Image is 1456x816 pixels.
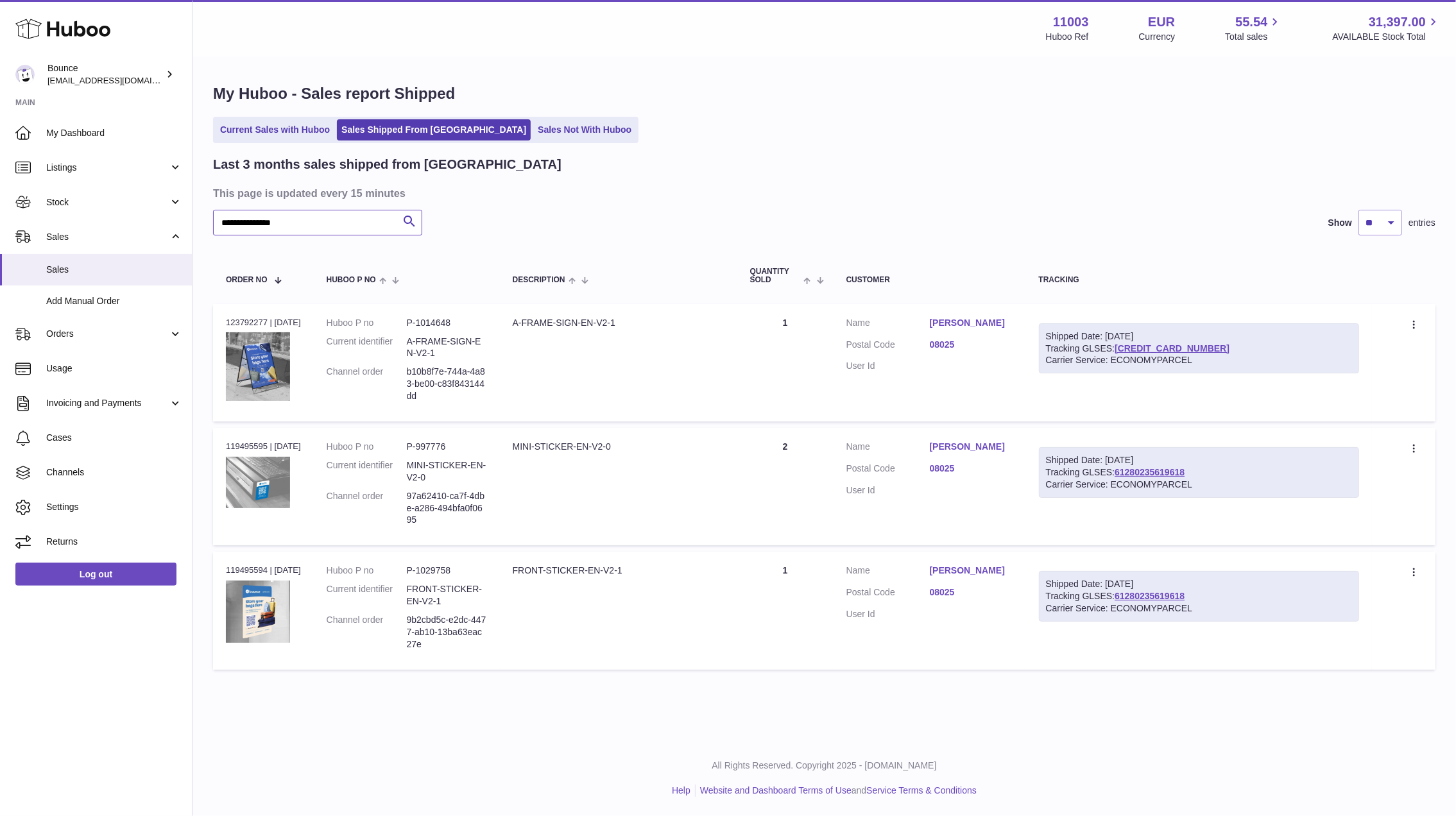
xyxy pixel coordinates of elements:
[672,785,690,795] a: Help
[46,397,169,409] span: Invoicing and Payments
[47,75,189,85] span: [EMAIL_ADDRESS][DOMAIN_NAME]
[846,317,930,332] dt: Name
[327,441,407,453] dt: Huboo P no
[1235,13,1267,31] span: 55.54
[846,586,930,602] dt: Postal Code
[226,581,290,643] img: 1737925984.jpg
[327,317,407,329] dt: Huboo P no
[46,466,182,479] span: Channels
[533,119,636,140] a: Sales Not With Huboo
[1039,571,1359,622] div: Tracking GLSES:
[846,441,930,456] dt: Name
[46,295,182,307] span: Add Manual Order
[1046,578,1352,590] div: Shipped Date: [DATE]
[407,614,487,650] dd: 9b2cbd5c-e2dc-4477-ab10-13ba63eac27e
[1148,13,1175,31] strong: EUR
[930,565,1013,577] a: [PERSON_NAME]
[1139,31,1176,43] div: Currency
[513,565,724,577] div: FRONT-STICKER-EN-V2-1
[327,459,407,484] dt: Current identifier
[213,156,561,173] h2: Last 3 months sales shipped from [GEOGRAPHIC_DATA]
[846,565,930,580] dt: Name
[750,268,801,284] span: Quantity Sold
[513,441,724,453] div: MINI-STICKER-EN-V2-0
[1369,13,1426,31] span: 31,397.00
[846,339,930,354] dt: Postal Code
[46,432,182,444] span: Cases
[1053,13,1089,31] strong: 11003
[737,304,834,421] td: 1
[327,490,407,527] dt: Channel order
[46,264,182,276] span: Sales
[327,614,407,650] dt: Channel order
[1328,217,1352,229] label: Show
[226,332,290,400] img: 1728555811.jpg
[846,276,1013,284] div: Customer
[407,583,487,608] dd: FRONT-STICKER-EN-V2-1
[407,490,487,527] dd: 97a62410-ca7f-4dbe-a286-494bfa0f0695
[1039,323,1359,374] div: Tracking GLSES:
[327,336,407,360] dt: Current identifier
[46,362,182,375] span: Usage
[47,62,163,87] div: Bounce
[407,459,487,484] dd: MINI-STICKER-EN-V2-0
[1332,31,1441,43] span: AVAILABLE Stock Total
[407,336,487,360] dd: A-FRAME-SIGN-EN-V2-1
[407,441,487,453] dd: P-997776
[930,463,1013,475] a: 08025
[513,276,565,284] span: Description
[1225,31,1282,43] span: Total sales
[696,785,977,797] li: and
[1046,454,1352,466] div: Shipped Date: [DATE]
[46,196,169,208] span: Stock
[1115,467,1185,477] a: 61280235619618
[1115,343,1229,353] a: [CREDIT_CARD_NUMBER]
[1046,602,1352,615] div: Carrier Service: ECONOMYPARCEL
[337,119,531,140] a: Sales Shipped From [GEOGRAPHIC_DATA]
[226,276,268,284] span: Order No
[846,360,930,372] dt: User Id
[327,366,407,402] dt: Channel order
[15,563,176,586] a: Log out
[46,162,169,174] span: Listings
[327,276,376,284] span: Huboo P no
[700,785,852,795] a: Website and Dashboard Terms of Use
[1332,13,1441,43] a: 31,397.00 AVAILABLE Stock Total
[327,565,407,577] dt: Huboo P no
[866,785,977,795] a: Service Terms & Conditions
[216,119,334,140] a: Current Sales with Huboo
[1115,591,1185,601] a: 61280235619618
[1046,31,1089,43] div: Huboo Ref
[46,328,169,340] span: Orders
[930,441,1013,453] a: [PERSON_NAME]
[46,536,182,548] span: Returns
[1046,479,1352,491] div: Carrier Service: ECONOMYPARCEL
[846,484,930,497] dt: User Id
[46,127,182,139] span: My Dashboard
[1039,276,1359,284] div: Tracking
[1225,13,1282,43] a: 55.54 Total sales
[1046,330,1352,343] div: Shipped Date: [DATE]
[327,583,407,608] dt: Current identifier
[407,565,487,577] dd: P-1029758
[213,186,1432,200] h3: This page is updated every 15 minutes
[226,441,301,452] div: 119495595 | [DATE]
[930,339,1013,351] a: 08025
[846,463,930,478] dt: Postal Code
[46,231,169,243] span: Sales
[407,317,487,329] dd: P-1014648
[407,366,487,402] dd: b10b8f7e-744a-4a83-be00-c83f843144dd
[930,317,1013,329] a: [PERSON_NAME]
[226,457,290,509] img: 110031721316489.png
[737,428,834,545] td: 2
[226,317,301,328] div: 123792277 | [DATE]
[213,83,1435,104] h1: My Huboo - Sales report Shipped
[1046,354,1352,366] div: Carrier Service: ECONOMYPARCEL
[226,565,301,576] div: 119495594 | [DATE]
[15,65,35,84] img: collateral@usebounce.com
[846,608,930,620] dt: User Id
[737,552,834,669] td: 1
[1409,217,1435,229] span: entries
[1039,447,1359,498] div: Tracking GLSES:
[513,317,724,329] div: A-FRAME-SIGN-EN-V2-1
